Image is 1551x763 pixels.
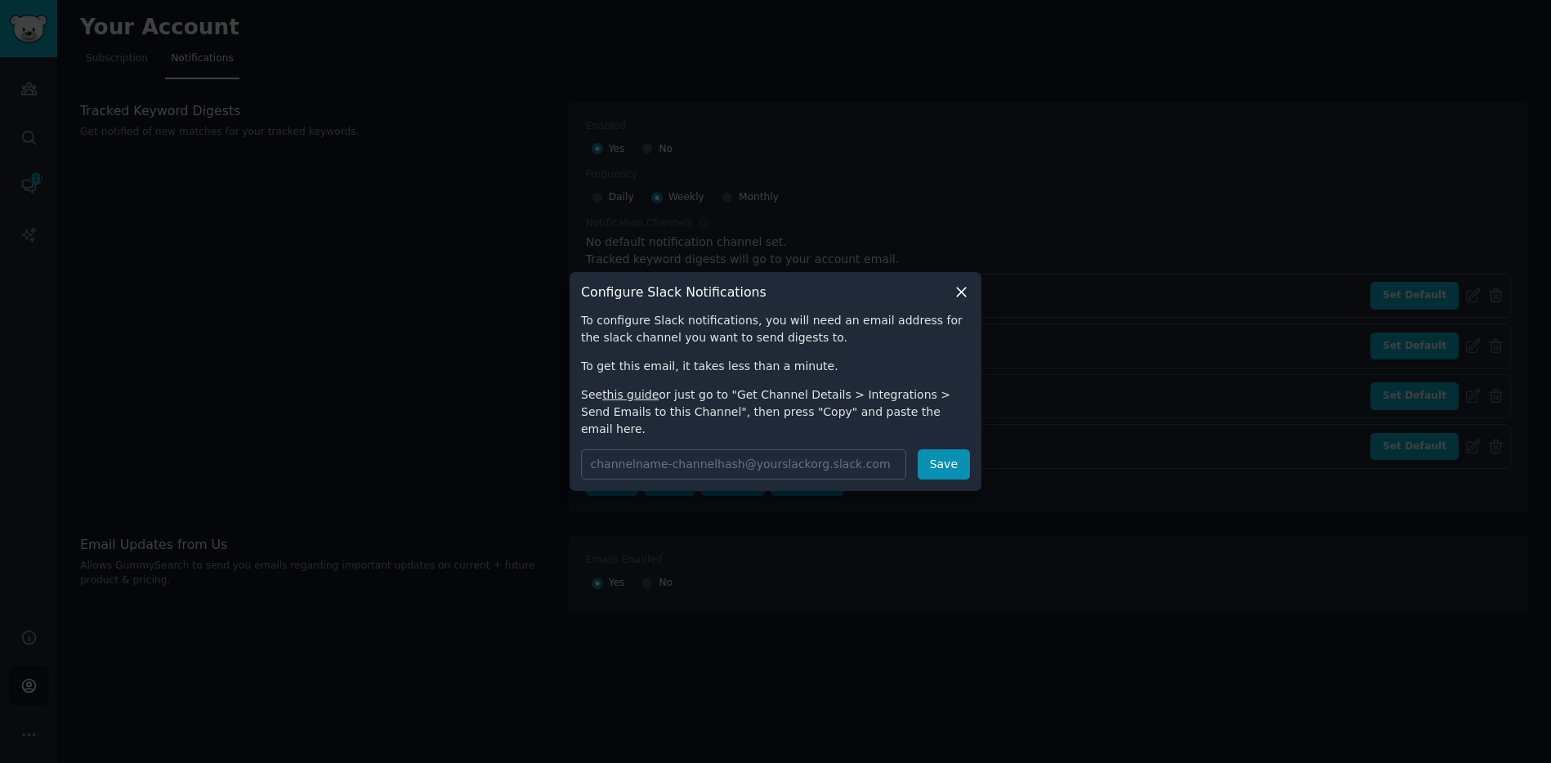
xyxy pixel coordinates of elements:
p: To configure Slack notifications, you will need an email address for the slack channel you want t... [581,312,970,346]
h3: Configure Slack Notifications [581,283,767,301]
input: channelname-channelhash@yourslackorg.slack.com [581,449,906,480]
p: To get this email, it takes less than a minute. [581,358,970,375]
a: this guide [602,388,659,401]
p: See or just go to "Get Channel Details > Integrations > Send Emails to this Channel", then press ... [581,386,970,438]
button: Save [918,449,970,480]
